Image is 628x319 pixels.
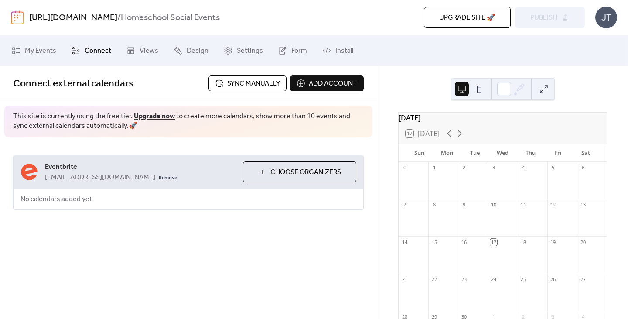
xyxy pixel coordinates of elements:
span: Remove [159,175,177,182]
a: Form [272,39,314,62]
div: 19 [550,239,556,245]
div: 18 [520,239,527,245]
div: Thu [516,144,544,162]
div: 16 [461,239,467,245]
img: eventbrite [20,163,38,181]
div: Fri [544,144,572,162]
button: Add account [290,75,364,91]
a: Views [120,39,165,62]
div: 2 [461,165,467,171]
div: 14 [401,239,408,245]
button: Sync manually [208,75,287,91]
a: Settings [217,39,270,62]
b: Homeschool Social Events [121,10,220,26]
span: No calendars added yet [14,189,99,210]
a: Connect [65,39,118,62]
a: [URL][DOMAIN_NAME] [29,10,117,26]
div: 27 [580,276,586,283]
div: 8 [431,202,437,208]
div: 10 [490,202,497,208]
div: 22 [431,276,437,283]
div: Sun [406,144,433,162]
a: Install [316,39,360,62]
div: 1 [431,165,437,171]
span: Sync manually [227,79,280,89]
span: My Events [25,46,56,56]
span: Form [291,46,307,56]
span: Upgrade site 🚀 [439,13,495,23]
div: 15 [431,239,437,245]
span: Settings [237,46,263,56]
div: 24 [490,276,497,283]
b: / [117,10,121,26]
span: Choose Organizers [270,167,341,178]
span: Views [140,46,158,56]
div: Wed [489,144,517,162]
span: Add account [309,79,357,89]
div: 23 [461,276,467,283]
span: Install [335,46,353,56]
span: [EMAIL_ADDRESS][DOMAIN_NAME] [45,172,155,183]
div: 20 [580,239,586,245]
div: 5 [550,165,556,171]
div: Sat [572,144,600,162]
span: Design [187,46,208,56]
div: 7 [401,202,408,208]
div: 25 [520,276,527,283]
div: 11 [520,202,527,208]
div: 12 [550,202,556,208]
div: Tue [461,144,489,162]
div: 17 [490,239,497,245]
div: [DATE] [399,113,607,123]
span: Connect external calendars [13,74,133,93]
div: 21 [401,276,408,283]
div: 3 [490,165,497,171]
div: 13 [580,202,586,208]
a: Design [167,39,215,62]
div: 31 [401,165,408,171]
div: Mon [433,144,461,162]
a: My Events [5,39,63,62]
a: Upgrade now [134,110,175,123]
div: 6 [580,165,586,171]
div: JT [595,7,617,28]
div: 9 [461,202,467,208]
div: 4 [520,165,527,171]
span: Connect [85,46,111,56]
span: Eventbrite [45,162,236,172]
button: Upgrade site 🚀 [424,7,511,28]
button: Choose Organizers [243,161,356,182]
div: 26 [550,276,556,283]
span: This site is currently using the free tier. to create more calendars, show more than 10 events an... [13,112,364,131]
img: logo [11,10,24,24]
